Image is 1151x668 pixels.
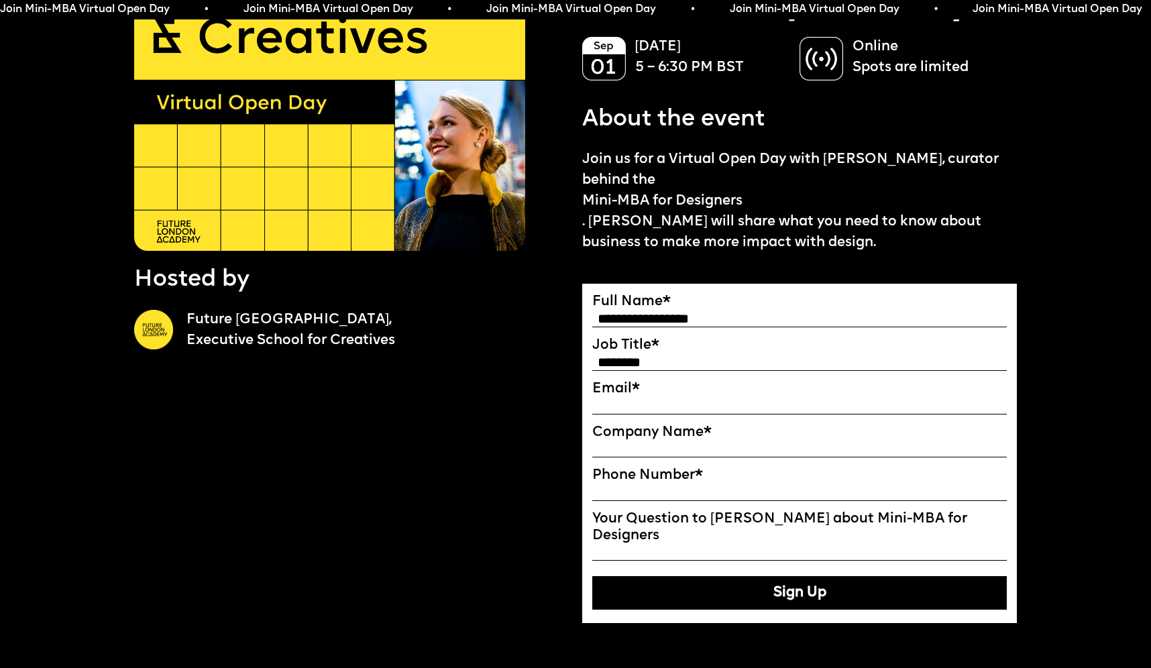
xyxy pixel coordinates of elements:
[582,104,765,136] p: About the event
[635,37,744,78] p: [DATE] 5 – 6:30 PM BST
[592,425,1007,441] label: Company Name
[934,3,938,16] span: •
[205,3,209,16] span: •
[134,310,173,349] img: A yellow circle with Future London Academy logo
[592,576,1007,610] button: Sign Up
[582,191,1017,212] a: Mini-MBA for Designers
[592,337,1007,354] label: Job Title
[447,3,451,16] span: •
[592,467,1007,484] label: Phone Number
[592,511,1007,544] label: Your Question to [PERSON_NAME] about Mini-MBA for Designers
[592,381,1007,398] label: Email
[691,3,695,16] span: •
[853,37,969,78] p: Online Spots are limited
[186,310,569,351] a: Future [GEOGRAPHIC_DATA],Executive School for Creatives
[134,264,250,296] p: Hosted by
[592,294,1007,311] label: Full Name
[582,150,1017,253] p: Join us for a Virtual Open Day with [PERSON_NAME], curator behind the . [PERSON_NAME] will share ...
